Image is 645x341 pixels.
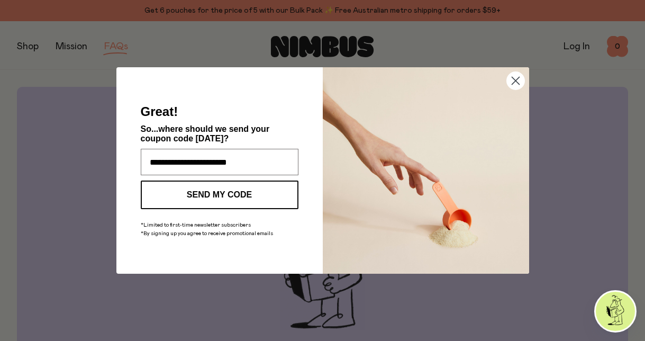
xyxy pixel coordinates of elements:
span: So...where should we send your coupon code [DATE]? [141,124,270,143]
span: *Limited to first-time newsletter subscribers [141,222,251,228]
button: Close dialog [506,71,525,90]
img: agent [596,292,635,331]
span: *By signing up you agree to receive promotional emails [141,231,273,236]
button: SEND MY CODE [141,181,298,209]
img: c0d45117-8e62-4a02-9742-374a5db49d45.jpeg [323,67,529,274]
span: Great! [141,104,178,119]
input: Enter your email address [141,149,298,175]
